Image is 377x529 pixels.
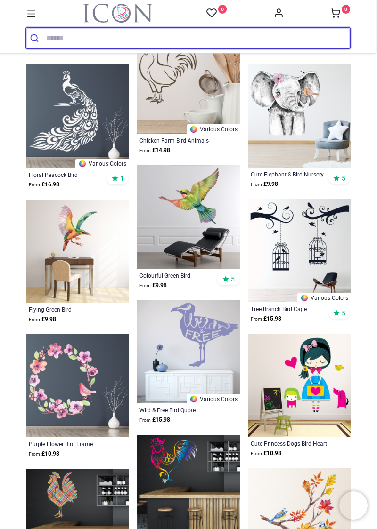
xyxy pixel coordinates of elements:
a: Various Colors [187,394,240,403]
img: Flying Green Bird Wall Sticker [26,200,129,303]
a: Colourful Green Bird [139,272,218,279]
span: 5 [342,174,345,183]
strong: £ 10.98 [29,449,59,458]
img: Wild & Free Bird Quote Wall Sticker [137,300,240,403]
a: 0 [206,8,227,19]
img: Color Wheel [189,125,198,134]
span: 5 [231,275,235,283]
sup: 0 [342,5,351,14]
span: From [29,317,40,322]
strong: £ 16.98 [29,180,59,189]
img: Color Wheel [189,395,198,403]
img: Floral Peacock Bird Wall Sticker [26,64,129,168]
a: Wild & Free Bird Quote [139,406,218,414]
strong: £ 9.98 [29,315,56,324]
strong: £ 9.98 [251,180,278,189]
a: Tree Branch Bird Cage [251,305,329,313]
iframe: Brevo live chat [339,491,368,520]
strong: £ 15.98 [139,416,170,425]
a: Various Colors [297,293,351,302]
span: From [29,451,40,457]
strong: £ 9.98 [139,281,167,290]
span: 5 [342,309,345,317]
img: Tree Branch Bird Cage Wall Sticker [248,199,351,302]
img: Cute Princess Dogs Bird Heart Wall Sticker [248,334,351,437]
a: Cute Elephant & Bird Nursery [251,170,329,178]
button: Submit [26,28,46,48]
a: Chicken Farm Bird Animals [139,136,218,144]
img: Purple Flower Bird Frame Wall Sticker [26,334,129,437]
span: From [139,148,151,153]
img: Colourful Green Bird Wall Sticker [137,165,240,268]
a: Logo of Icon Wall Stickers [83,4,152,23]
span: From [251,182,262,187]
a: Various Colors [75,159,129,168]
strong: £ 10.98 [251,449,281,458]
a: Floral Peacock Bird [29,171,107,178]
a: 0 [330,10,351,18]
span: From [251,451,262,456]
a: Purple Flower Bird Frame [29,440,107,448]
span: From [29,182,40,187]
img: Color Wheel [78,160,87,168]
strong: £ 15.98 [251,314,281,323]
span: 1 [120,174,124,183]
sup: 0 [218,5,227,14]
a: Account Info [273,10,284,18]
img: Color Wheel [300,294,309,302]
a: Cute Princess Dogs Bird Heart [251,440,329,447]
strong: £ 14.98 [139,146,170,155]
img: Icon Wall Stickers [83,4,152,23]
a: Flying Green Bird [29,305,107,313]
span: From [139,417,151,423]
img: Cute Elephant & Bird Nursery Wall Sticker [248,64,351,167]
img: Chicken Farm Bird Animals Wall Sticker [137,31,240,134]
span: From [251,316,262,321]
span: From [139,283,151,288]
a: Various Colors [187,124,240,134]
